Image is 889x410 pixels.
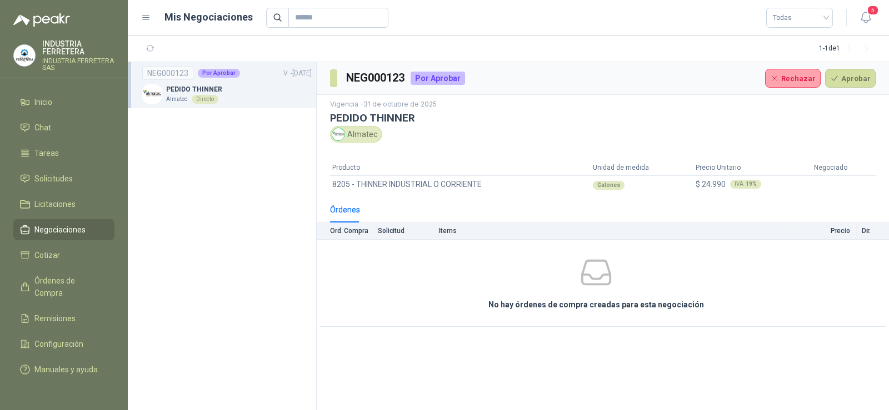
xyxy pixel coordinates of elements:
div: Por Aprobar [411,72,465,85]
th: Items [439,222,785,240]
p: PEDIDO THINNER [166,84,222,95]
span: Órdenes de Compra [34,275,104,299]
a: Cotizar [13,245,114,266]
a: Remisiones [13,308,114,329]
a: Licitaciones [13,194,114,215]
a: Inicio [13,92,114,113]
span: Licitaciones [34,198,76,210]
img: Company Logo [332,128,344,140]
div: IVA [730,180,761,189]
th: Negociado [812,160,876,175]
h3: PEDIDO THINNER [330,112,876,124]
span: Inicio [34,96,52,108]
p: INDUSTRIA FERRETERA [42,40,114,55]
th: Precio [785,222,857,240]
th: Unidad de medida [591,160,693,175]
span: Chat [34,122,51,134]
h3: NEG000123 [346,69,406,87]
a: Negociaciones [13,219,114,240]
img: Company Logo [14,45,35,66]
button: Aprobar [825,69,876,88]
div: Por Aprobar [198,69,240,78]
th: Producto [330,160,591,175]
a: Manuales y ayuda [13,359,114,380]
span: Negociaciones [34,224,86,236]
a: Tareas [13,143,114,164]
span: Cotizar [34,249,60,261]
h1: Mis Negociaciones [164,9,253,25]
span: Configuración [34,338,83,350]
div: Órdenes [330,204,360,216]
span: Solicitudes [34,173,73,185]
p: Almatec [166,95,187,104]
b: 19 % [746,181,757,187]
span: 5 [867,5,879,16]
a: Órdenes de Compra [13,270,114,303]
div: NEG000123 [142,67,193,80]
a: NEG000123Por AprobarV. -[DATE] Company LogoPEDIDO THINNERAlmatecDirecto [142,67,312,104]
button: 5 [856,8,876,28]
img: Company Logo [142,84,162,104]
th: Precio Unitario [693,160,812,175]
th: Dir. [857,222,889,240]
span: $ 24.990 [696,178,726,190]
span: Manuales y ayuda [34,363,98,376]
div: Directo [192,95,218,104]
img: Logo peakr [13,13,70,27]
button: Rechazar [765,69,821,88]
p: Vigencia - 31 de octubre de 2025 [330,99,876,110]
span: V. - [DATE] [283,69,312,77]
a: Configuración [13,333,114,355]
a: Chat [13,117,114,138]
p: INDUSTRIA FERRETERA SAS [42,58,114,71]
div: Galones [593,181,625,190]
span: Todas [773,9,826,26]
span: Tareas [34,147,59,159]
div: Almatec [330,126,382,143]
span: 8205 - THINNER INDUSTRIAL O CORRIENTE [332,178,482,190]
h3: No hay órdenes de compra creadas para esta negociación [488,298,704,311]
span: Remisiones [34,312,76,325]
th: Ord. Compra [317,222,378,240]
a: Solicitudes [13,168,114,189]
div: 1 - 1 de 1 [819,40,876,58]
th: Solicitud [378,222,439,240]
